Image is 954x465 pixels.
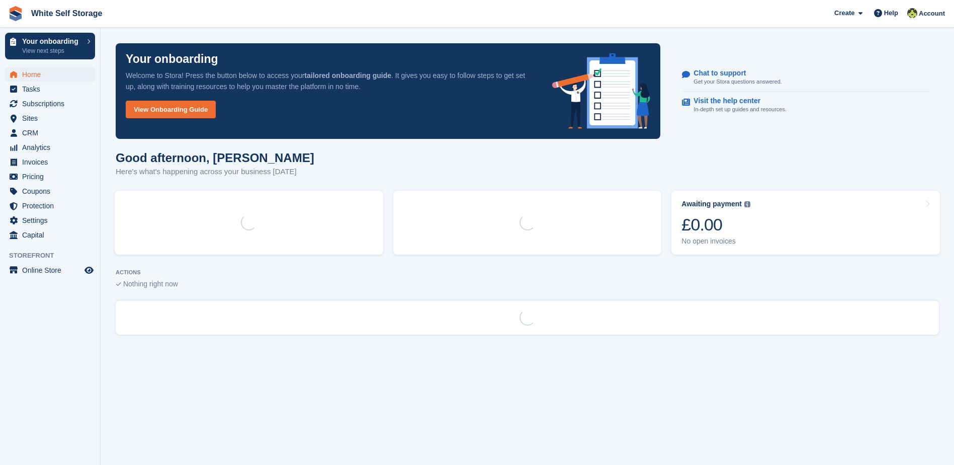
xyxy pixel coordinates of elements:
a: menu [5,213,95,227]
p: Get your Stora questions answered. [693,77,782,86]
span: Pricing [22,170,82,184]
a: menu [5,155,95,169]
span: Capital [22,228,82,242]
p: Here's what's happening across your business [DATE] [116,166,314,178]
span: Tasks [22,82,82,96]
span: Subscriptions [22,97,82,111]
a: Your onboarding View next steps [5,33,95,59]
img: onboarding-info-6c161a55d2c0e0a8cae90662b2fe09162a5109e8cc188191df67fb4f79e88e88.svg [552,53,651,129]
p: ACTIONS [116,269,939,276]
a: menu [5,111,95,125]
p: Visit the help center [693,97,778,105]
a: menu [5,228,95,242]
a: menu [5,82,95,96]
span: Invoices [22,155,82,169]
p: Your onboarding [22,38,82,45]
a: menu [5,97,95,111]
span: Home [22,67,82,82]
a: Chat to support Get your Stora questions answered. [682,64,929,92]
a: menu [5,126,95,140]
span: Online Store [22,263,82,277]
span: Storefront [9,251,100,261]
span: Help [884,8,898,18]
span: Coupons [22,184,82,198]
a: White Self Storage [27,5,106,22]
a: menu [5,140,95,154]
a: menu [5,170,95,184]
div: Awaiting payment [681,200,742,208]
p: Welcome to Stora! Press the button below to access your . It gives you easy to follow steps to ge... [126,70,536,92]
span: Create [834,8,854,18]
span: Nothing right now [123,280,178,288]
a: View Onboarding Guide [126,101,216,118]
img: stora-icon-8386f47178a22dfd0bd8f6a31ec36ba5ce8667c1dd55bd0f319d3a0aa187defe.svg [8,6,23,21]
span: CRM [22,126,82,140]
span: Account [919,9,945,19]
a: menu [5,184,95,198]
p: Your onboarding [126,53,218,65]
a: Awaiting payment £0.00 No open invoices [671,191,940,255]
strong: tailored onboarding guide [304,71,391,80]
p: View next steps [22,46,82,55]
p: Chat to support [693,69,773,77]
span: Analytics [22,140,82,154]
h1: Good afternoon, [PERSON_NAME] [116,151,314,165]
a: menu [5,67,95,82]
img: blank_slate_check_icon-ba018cac091ee9be17c0a81a6c232d5eb81de652e7a59be601be346b1b6ddf79.svg [116,282,121,286]
span: Protection [22,199,82,213]
div: No open invoices [681,237,750,246]
a: menu [5,263,95,277]
a: Preview store [83,264,95,276]
span: Settings [22,213,82,227]
div: £0.00 [681,214,750,235]
p: In-depth set up guides and resources. [693,105,787,114]
img: icon-info-grey-7440780725fd019a000dd9b08b2336e03edf1995a4989e88bcd33f0948082b44.svg [744,201,750,207]
a: Visit the help center In-depth set up guides and resources. [682,92,929,119]
a: menu [5,199,95,213]
img: Jay White [907,8,917,18]
span: Sites [22,111,82,125]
